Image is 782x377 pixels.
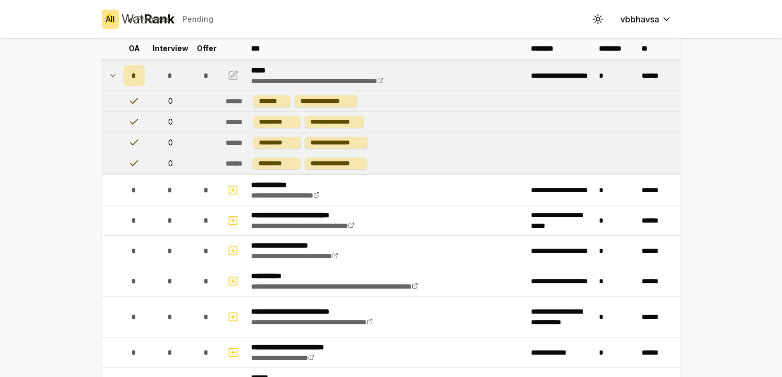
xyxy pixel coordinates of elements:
span: vbbhavsa [620,13,659,26]
button: vbbhavsa [612,10,680,29]
a: WatRank [102,11,174,28]
p: Offer [197,43,217,54]
td: 0 [149,133,192,153]
span: Rank [144,11,174,27]
td: 0 [149,112,192,132]
button: Pending [178,10,218,29]
div: Wat [121,11,174,28]
td: 0 [149,91,192,111]
button: In Progress [123,10,174,29]
p: Interview [153,43,188,54]
td: 0 [149,153,192,174]
p: OA [129,43,140,54]
button: All [102,10,119,29]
